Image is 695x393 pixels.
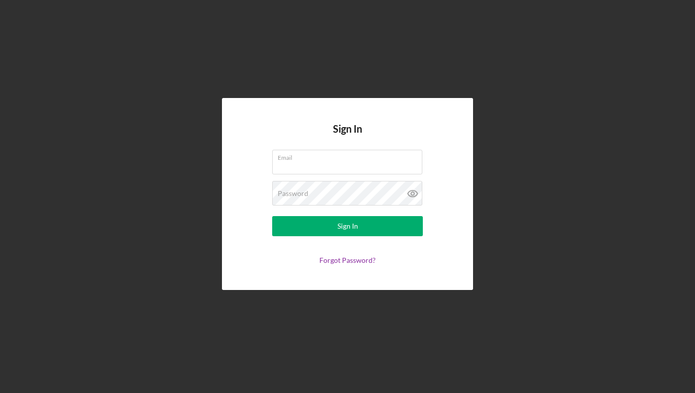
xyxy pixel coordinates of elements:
[333,123,362,150] h4: Sign In
[278,150,422,161] label: Email
[319,256,376,264] a: Forgot Password?
[272,216,423,236] button: Sign In
[278,189,308,198] label: Password
[337,216,358,236] div: Sign In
